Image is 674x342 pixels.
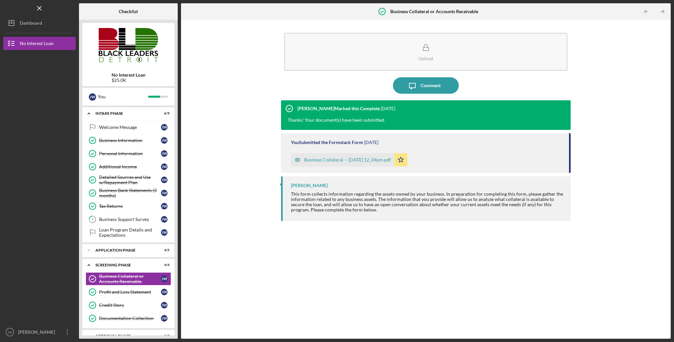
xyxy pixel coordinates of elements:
[86,213,171,226] a: 7Business Support SurveyJW
[291,153,407,166] button: Business Collateral -- [DATE] 12_04pm.pdf
[91,217,94,222] tspan: 7
[99,138,161,143] div: Business Information
[99,274,161,284] div: Business Collateral or Accounts Receivable
[161,177,168,183] div: J W
[82,26,174,66] img: Product logo
[99,303,161,308] div: Credit Story
[86,226,171,239] a: Loan Program Details and ExpectationsJW
[86,299,171,312] a: Credit StoryJW
[95,111,153,115] div: Intake Phase
[20,37,54,52] div: No Interest Loan
[99,204,161,209] div: Tax Returns
[161,216,168,223] div: J W
[20,16,42,31] div: Dashboard
[112,78,145,83] div: $25.0K
[3,326,76,339] button: JW[PERSON_NAME]
[161,276,168,282] div: J W
[161,137,168,144] div: J W
[98,91,148,102] div: You
[291,191,564,212] div: This form collects information regarding the assets owned by your business. In preparation for co...
[95,263,153,267] div: Screening Phase
[298,106,380,111] div: [PERSON_NAME] Marked this Complete
[161,124,168,131] div: J W
[99,151,161,156] div: Personal Information
[158,334,169,338] div: 1 / 7
[99,164,161,169] div: Additional Income
[421,77,441,94] div: Comment
[161,315,168,322] div: J W
[393,77,459,94] button: Comment
[119,9,138,14] b: Checklist
[291,183,328,188] div: [PERSON_NAME]
[8,330,13,334] text: JW
[161,203,168,209] div: J W
[161,150,168,157] div: J W
[291,140,363,145] div: You Submitted the Formstack Form
[86,160,171,173] a: Additional IncomeJW
[364,140,378,145] time: 2025-05-15 16:04
[99,175,161,185] div: Detailed Sources and Use w/Repayment Plan
[112,72,145,78] b: No Interest Loan
[99,125,161,130] div: Welcome Message
[95,334,153,338] div: Approval Phase
[3,37,76,50] button: No Interest Loan
[95,248,153,252] div: Application Phase
[86,121,171,134] a: Welcome MessageJW
[89,93,96,101] div: J W
[158,263,169,267] div: 4 / 4
[86,312,171,325] a: Documentation CollectionJW
[99,217,161,222] div: Business Support Survey
[86,147,171,160] a: Personal InformationJW
[161,302,168,308] div: J W
[99,289,161,295] div: Profit and Loss Statement
[86,285,171,299] a: Profit and Loss StatementJW
[381,106,395,111] time: 2025-05-15 16:18
[288,117,385,123] div: Thanks! Your document(s) have been submitted.
[418,56,433,61] div: Upload
[158,111,169,115] div: 6 / 9
[86,173,171,186] a: Detailed Sources and Use w/Repayment PlanJW
[161,229,168,236] div: J W
[86,200,171,213] a: Tax ReturnsJW
[304,157,391,162] div: Business Collateral -- [DATE] 12_04pm.pdf
[16,326,59,340] div: [PERSON_NAME]
[158,248,169,252] div: 4 / 5
[390,9,478,14] b: Business Collateral or Accounts Receivable
[161,289,168,295] div: J W
[86,272,171,285] a: Business Collateral or Accounts ReceivableJW
[86,134,171,147] a: Business InformationJW
[3,16,76,30] button: Dashboard
[99,316,161,321] div: Documentation Collection
[284,33,568,71] button: Upload
[86,186,171,200] a: Business Bank Statements (3 months)JW
[99,188,161,198] div: Business Bank Statements (3 months)
[161,163,168,170] div: J W
[161,190,168,196] div: J W
[99,227,161,238] div: Loan Program Details and Expectations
